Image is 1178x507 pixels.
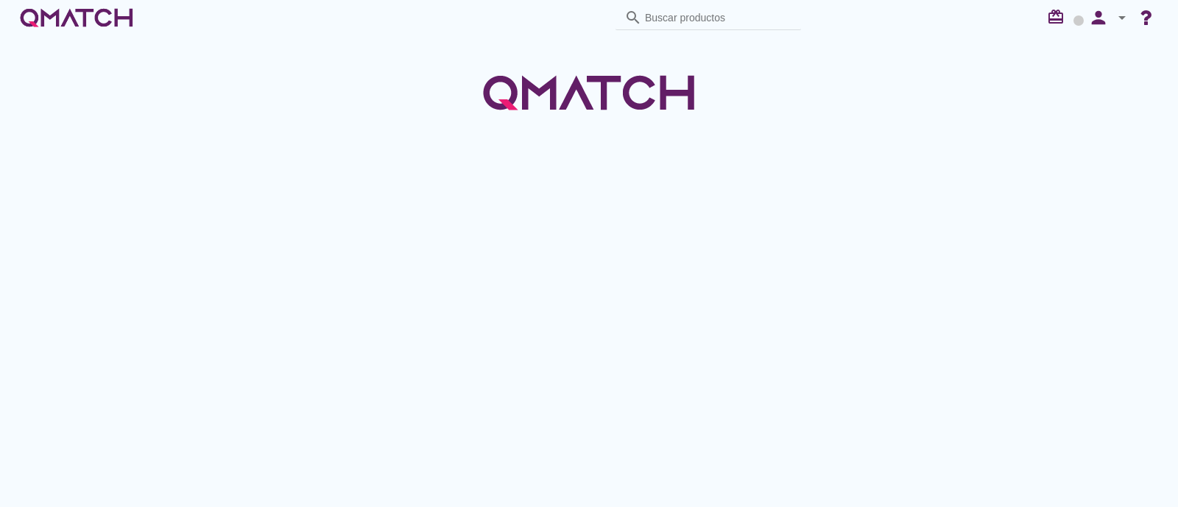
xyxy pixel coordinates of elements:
[18,3,135,32] a: white-qmatch-logo
[1084,7,1113,28] i: person
[645,6,792,29] input: Buscar productos
[1113,9,1131,26] i: arrow_drop_down
[624,9,642,26] i: search
[479,56,699,130] img: QMatchLogo
[1047,8,1071,26] i: redeem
